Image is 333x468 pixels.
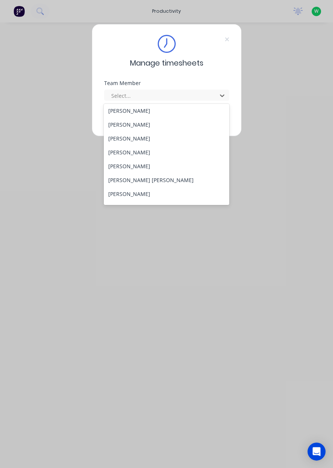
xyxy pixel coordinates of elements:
[104,159,229,173] div: [PERSON_NAME]
[130,57,203,69] span: Manage timesheets
[104,173,229,187] div: [PERSON_NAME] [PERSON_NAME]
[104,81,229,86] div: Team Member
[104,201,229,215] div: [PERSON_NAME]
[104,145,229,159] div: [PERSON_NAME]
[308,443,326,461] div: Open Intercom Messenger
[104,118,229,132] div: [PERSON_NAME]
[104,132,229,145] div: [PERSON_NAME]
[104,104,229,118] div: [PERSON_NAME]
[104,187,229,201] div: [PERSON_NAME]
